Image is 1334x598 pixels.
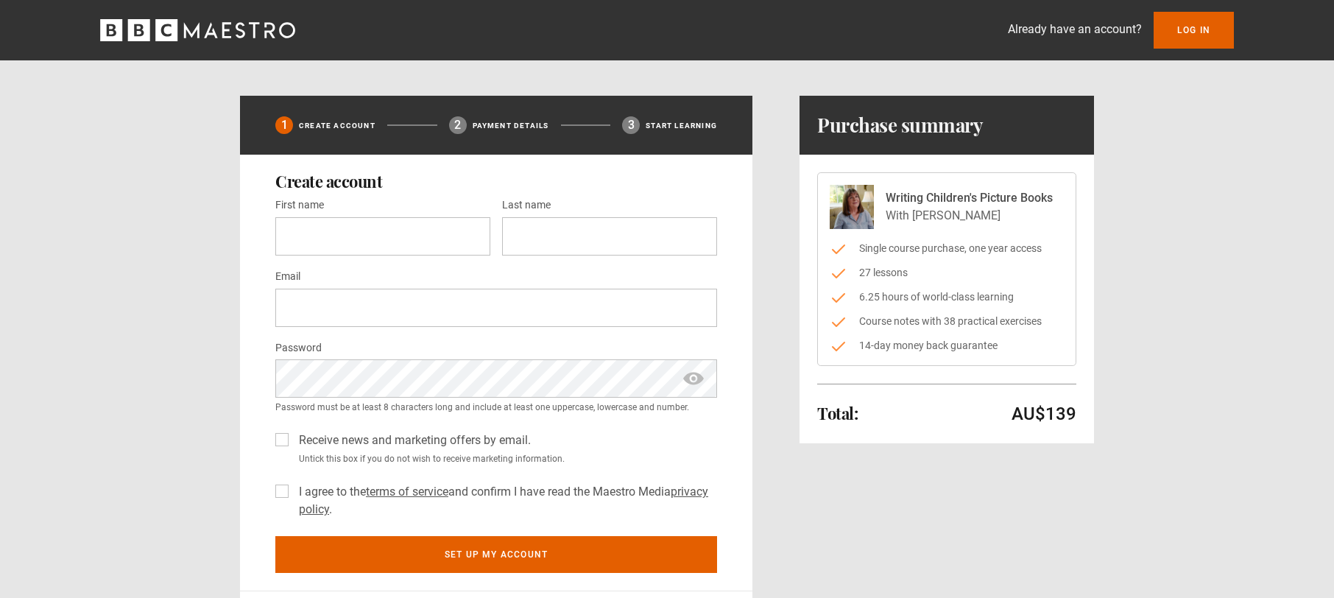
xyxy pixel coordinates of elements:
[817,113,983,137] h1: Purchase summary
[886,189,1053,207] p: Writing Children's Picture Books
[275,268,300,286] label: Email
[473,120,549,131] p: Payment details
[275,116,293,134] div: 1
[275,340,322,357] label: Password
[275,172,717,190] h2: Create account
[299,120,375,131] p: Create Account
[1012,402,1076,426] p: AU$139
[275,401,717,414] small: Password must be at least 8 characters long and include at least one uppercase, lowercase and num...
[830,241,1064,256] li: Single course purchase, one year access
[275,197,324,214] label: First name
[682,359,705,398] span: show password
[275,536,717,573] button: Set up my account
[293,432,531,449] label: Receive news and marketing offers by email.
[886,207,1053,225] p: With [PERSON_NAME]
[293,452,717,465] small: Untick this box if you do not wish to receive marketing information.
[1154,12,1234,49] a: Log In
[293,483,717,518] label: I agree to the and confirm I have read the Maestro Media .
[646,120,717,131] p: Start learning
[830,289,1064,305] li: 6.25 hours of world-class learning
[366,485,448,499] a: terms of service
[1008,21,1142,38] p: Already have an account?
[830,265,1064,281] li: 27 lessons
[100,19,295,41] svg: BBC Maestro
[830,338,1064,353] li: 14-day money back guarantee
[622,116,640,134] div: 3
[817,404,858,422] h2: Total:
[502,197,551,214] label: Last name
[449,116,467,134] div: 2
[830,314,1064,329] li: Course notes with 38 practical exercises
